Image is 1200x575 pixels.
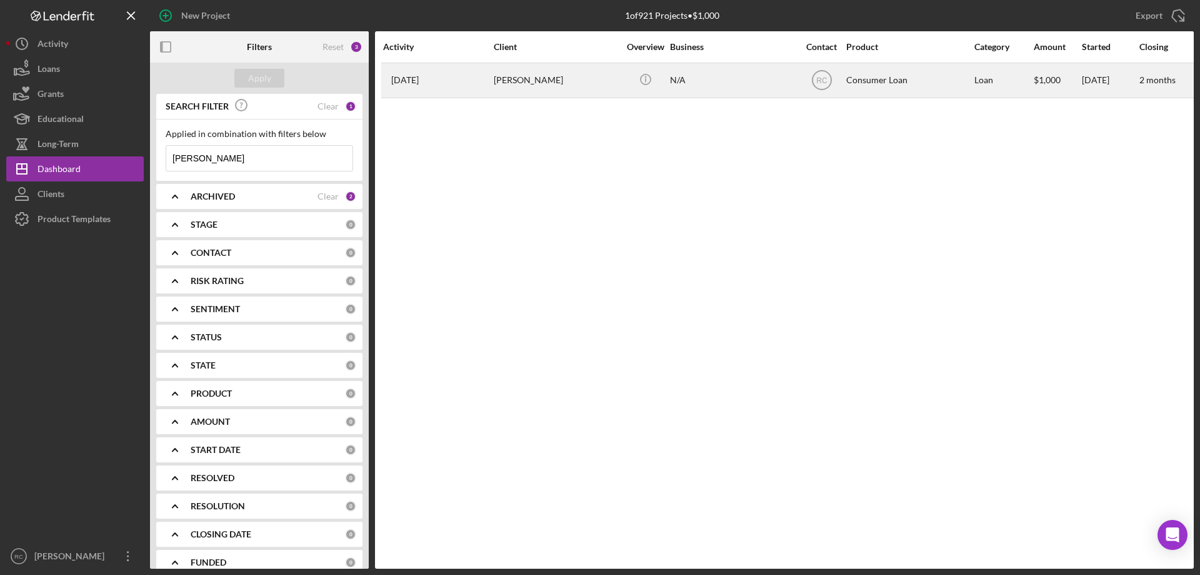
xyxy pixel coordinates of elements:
[1123,3,1194,28] button: Export
[6,106,144,131] button: Educational
[6,131,144,156] button: Long-Term
[625,11,719,21] div: 1 of 921 Projects • $1,000
[191,557,226,567] b: FUNDED
[37,181,64,210] div: Clients
[345,360,356,371] div: 0
[974,42,1032,52] div: Category
[846,64,971,97] div: Consumer Loan
[670,42,795,52] div: Business
[816,76,827,85] text: RC
[391,75,419,85] time: 2025-08-15 19:18
[317,101,339,111] div: Clear
[191,445,241,455] b: START DATE
[181,3,230,28] div: New Project
[31,544,112,572] div: [PERSON_NAME]
[191,417,230,427] b: AMOUNT
[37,106,84,135] div: Educational
[37,131,79,160] div: Long-Term
[1139,74,1176,85] time: 2 months
[37,31,68,59] div: Activity
[345,529,356,540] div: 0
[150,3,242,28] button: New Project
[6,56,144,81] button: Loans
[345,472,356,484] div: 0
[191,332,222,342] b: STATUS
[191,389,232,399] b: PRODUCT
[345,332,356,343] div: 0
[1034,64,1081,97] div: $1,000
[37,81,64,109] div: Grants
[1136,3,1162,28] div: Export
[191,276,244,286] b: RISK RATING
[798,42,845,52] div: Contact
[14,553,23,560] text: RC
[191,304,240,314] b: SENTIMENT
[494,64,619,97] div: [PERSON_NAME]
[846,42,971,52] div: Product
[248,69,271,88] div: Apply
[6,206,144,232] button: Product Templates
[191,220,217,230] b: STAGE
[191,501,245,511] b: RESOLUTION
[191,473,234,483] b: RESOLVED
[1034,42,1081,52] div: Amount
[1157,520,1187,550] div: Open Intercom Messenger
[622,42,669,52] div: Overview
[345,303,356,315] div: 0
[166,101,229,111] b: SEARCH FILTER
[345,101,356,112] div: 1
[345,247,356,258] div: 0
[37,56,60,84] div: Loans
[974,64,1032,97] div: Loan
[6,181,144,206] button: Clients
[345,416,356,427] div: 0
[37,156,81,185] div: Dashboard
[345,191,356,202] div: 2
[383,42,492,52] div: Activity
[191,360,216,370] b: STATE
[6,81,144,106] button: Grants
[37,206,111,235] div: Product Templates
[234,69,284,88] button: Apply
[317,191,339,201] div: Clear
[1082,64,1138,97] div: [DATE]
[345,557,356,568] div: 0
[1082,42,1138,52] div: Started
[6,156,144,181] button: Dashboard
[345,275,356,287] div: 0
[322,42,344,52] div: Reset
[6,544,144,569] button: RC[PERSON_NAME]
[191,191,235,201] b: ARCHIVED
[670,64,795,97] div: N/A
[191,248,231,258] b: CONTACT
[191,529,251,539] b: CLOSING DATE
[345,388,356,399] div: 0
[247,42,272,52] b: Filters
[345,501,356,512] div: 0
[166,129,353,139] div: Applied in combination with filters below
[350,41,362,53] div: 3
[345,444,356,455] div: 0
[345,219,356,230] div: 0
[6,31,144,56] button: Activity
[494,42,619,52] div: Client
